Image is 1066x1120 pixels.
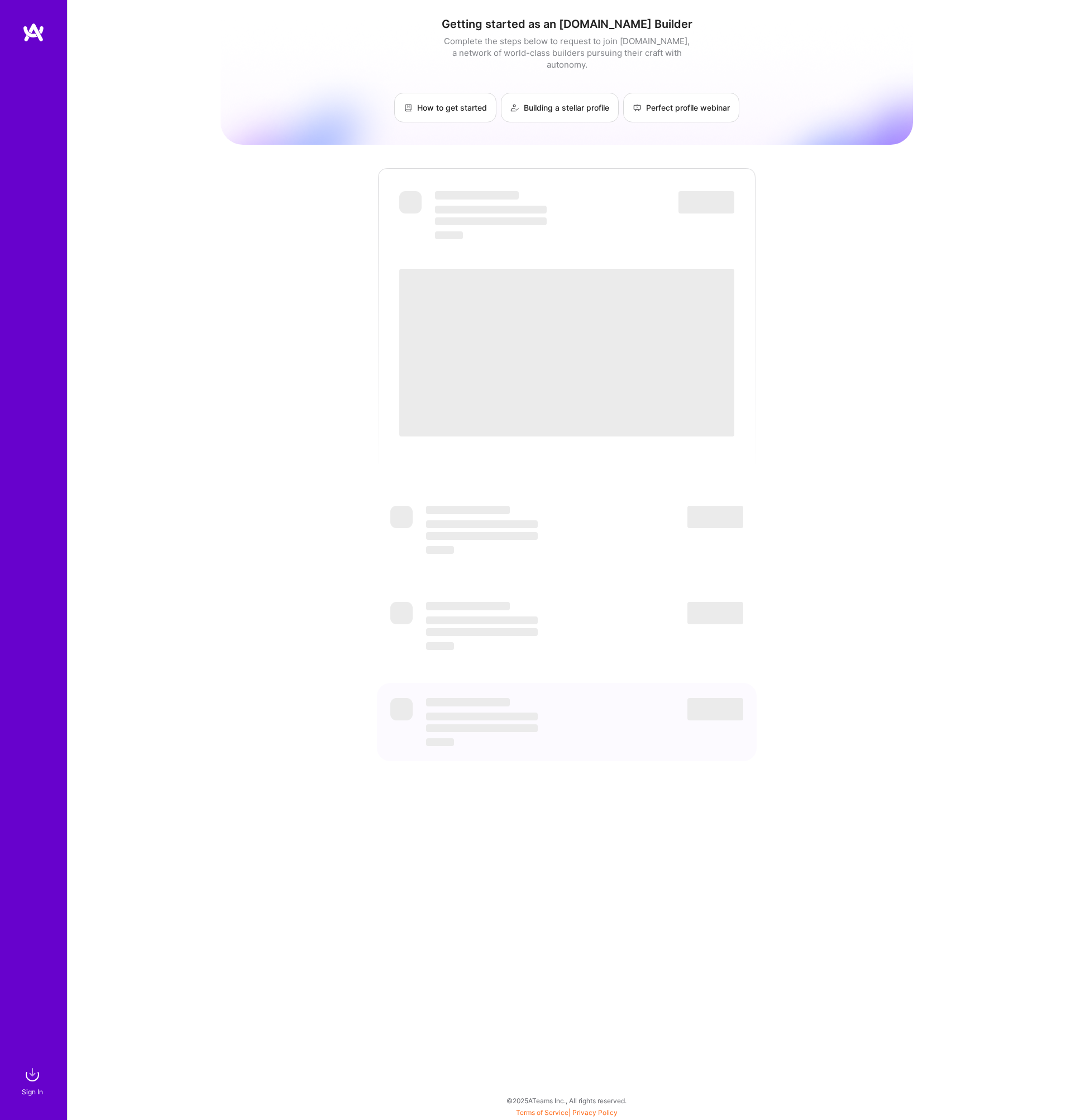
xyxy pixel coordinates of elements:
[390,698,413,720] span: ‌
[22,1086,43,1098] div: Sign In
[426,602,510,610] span: ‌
[221,17,913,31] h1: Getting started as an [DOMAIN_NAME] Builder
[426,616,538,624] span: ‌
[399,269,734,436] span: ‌
[687,602,743,624] span: ‌
[426,642,454,650] span: ‌
[22,22,45,42] img: logo
[426,698,510,706] span: ‌
[21,1064,44,1086] img: sign in
[510,103,519,112] img: Building a stellar profile
[687,506,743,528] span: ‌
[441,35,692,70] div: Complete the steps below to request to join [DOMAIN_NAME], a network of world-class builders purs...
[435,206,547,213] span: ‌
[23,1064,44,1098] a: sign inSign In
[516,1108,618,1117] span: |
[435,217,547,225] span: ‌
[394,93,496,122] a: How to get started
[390,506,413,528] span: ‌
[390,602,413,624] span: ‌
[516,1108,568,1117] a: Terms of Service
[633,103,642,112] img: Perfect profile webinar
[435,191,519,200] span: ‌
[426,724,538,732] span: ‌
[426,532,538,540] span: ‌
[426,628,538,636] span: ‌
[435,231,463,239] span: ‌
[623,93,739,122] a: Perfect profile webinar
[426,738,454,746] span: ‌
[399,191,422,213] span: ‌
[501,93,619,122] a: Building a stellar profile
[67,1086,1066,1114] div: © 2025 ATeams Inc., All rights reserved.
[404,103,413,112] img: How to get started
[426,546,454,554] span: ‌
[687,698,743,720] span: ‌
[572,1108,618,1117] a: Privacy Policy
[426,713,538,720] span: ‌
[678,191,734,213] span: ‌
[426,520,538,528] span: ‌
[426,506,510,514] span: ‌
